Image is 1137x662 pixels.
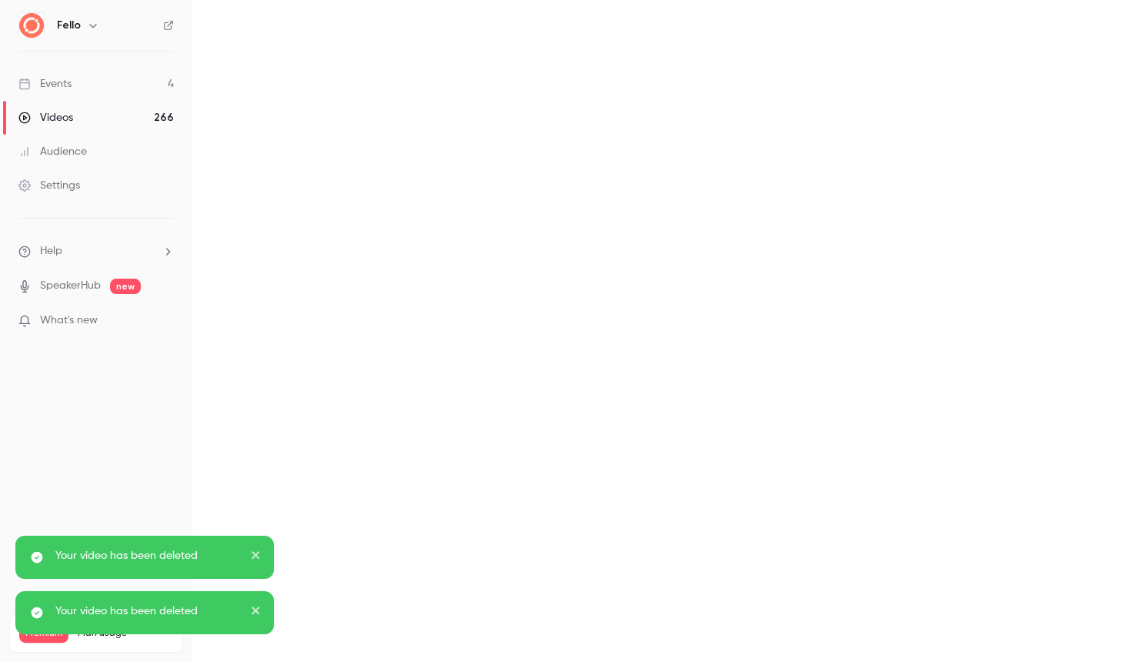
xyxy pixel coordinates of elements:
span: What's new [40,313,98,329]
h6: Fello [57,18,81,33]
a: SpeakerHub [40,278,101,294]
p: Your video has been deleted [55,603,240,619]
span: Help [40,243,62,259]
li: help-dropdown-opener [18,243,174,259]
div: Events [18,76,72,92]
div: Settings [18,178,80,193]
p: Your video has been deleted [55,548,240,563]
span: new [110,279,141,294]
button: close [251,548,262,567]
div: Audience [18,144,87,159]
img: Fello [19,13,44,38]
button: close [251,603,262,622]
div: Videos [18,110,73,125]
